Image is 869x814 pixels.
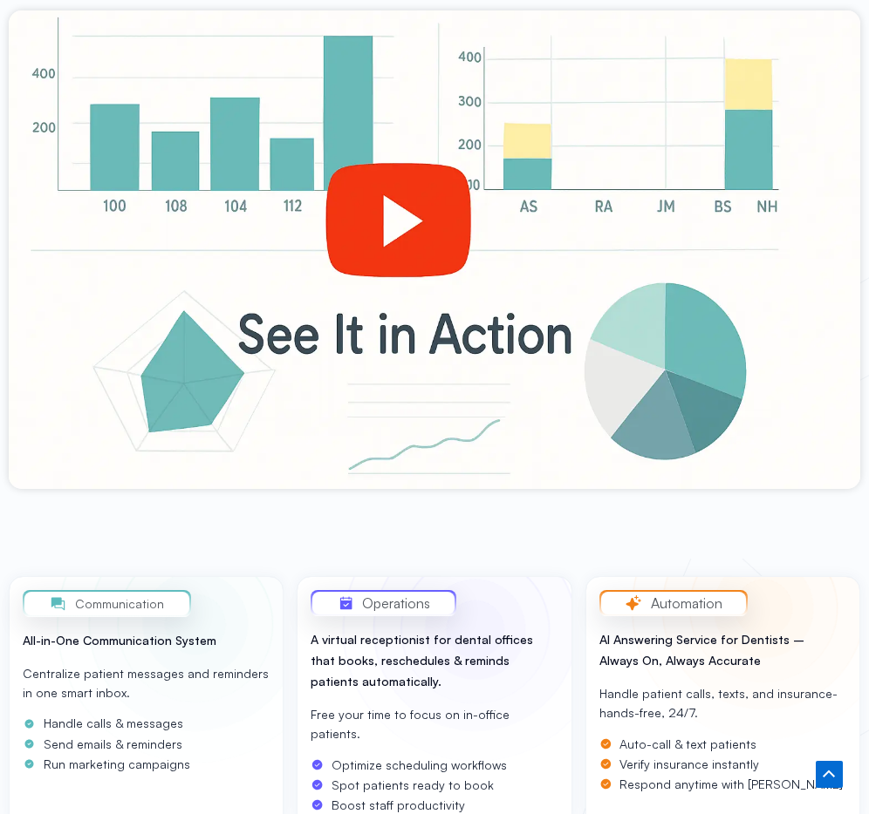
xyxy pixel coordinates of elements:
[311,629,558,692] h2: A virtual receptionist for dental offices that books, reschedules & reminds patients automatically.
[615,754,759,774] span: Verify insurance instantly
[599,684,846,722] p: Handle patient calls, texts, and insurance-hands-free, 24/7.
[311,705,558,743] p: Free your time to focus on in-office patients.
[39,754,190,774] span: Run marketing campaigns
[647,592,722,614] span: Automation
[327,775,494,795] span: Spot patients ready to book
[23,664,270,702] p: Centralize patient messages and reminders in one smart inbox.
[358,592,430,614] span: Operations
[615,734,756,754] span: Auto-call & text patients
[39,734,182,754] span: Send emails & reminders
[615,774,843,794] span: Respond anytime with [PERSON_NAME]
[39,713,183,733] span: Handle calls & messages
[23,630,270,651] h2: All-in-One Communication System
[327,755,507,775] span: Optimize scheduling workflows
[71,594,164,614] span: Communication
[599,629,822,671] h2: AI Answering Service for Dentists – Always On, Always Accurate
